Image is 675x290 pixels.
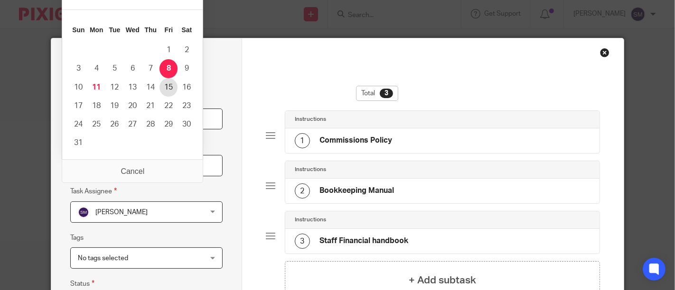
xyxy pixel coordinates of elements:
[178,97,196,115] button: 23
[164,26,173,34] abbr: Friday
[178,115,196,134] button: 30
[159,59,178,78] button: 8
[319,186,394,196] h4: Bookkeeping Manual
[141,78,159,97] button: 14
[105,115,123,134] button: 26
[123,97,141,115] button: 20
[87,97,105,115] button: 18
[123,59,141,78] button: 6
[319,236,408,246] h4: Staff Financial handbook
[409,273,476,288] h4: + Add subtask
[295,133,310,148] div: 1
[141,59,159,78] button: 7
[141,97,159,115] button: 21
[70,186,117,197] label: Task Assignee
[295,183,310,199] div: 2
[159,115,178,134] button: 29
[69,115,87,134] button: 24
[145,26,157,34] abbr: Thursday
[178,41,196,59] button: 2
[78,255,128,262] span: No tags selected
[380,89,393,98] div: 3
[295,234,310,249] div: 3
[70,233,84,243] label: Tags
[123,78,141,97] button: 13
[123,115,141,134] button: 27
[178,59,196,78] button: 9
[90,26,103,34] abbr: Monday
[105,59,123,78] button: 5
[356,86,398,101] div: Total
[95,209,148,216] span: [PERSON_NAME]
[178,78,196,97] button: 16
[295,166,326,173] h4: Instructions
[69,134,87,152] button: 31
[87,115,105,134] button: 25
[87,78,105,97] button: 11
[69,97,87,115] button: 17
[105,78,123,97] button: 12
[72,26,84,34] abbr: Sunday
[105,97,123,115] button: 19
[70,278,94,289] label: Status
[78,207,89,218] img: svg%3E
[319,136,392,145] h4: Commissions Policy
[69,59,87,78] button: 3
[295,116,326,123] h4: Instructions
[109,26,121,34] abbr: Tuesday
[295,216,326,224] h4: Instructions
[600,48,609,57] div: Close this dialog window
[69,78,87,97] button: 10
[70,155,223,176] input: Use the arrow keys to pick a date
[159,41,178,59] button: 1
[87,59,105,78] button: 4
[141,115,159,134] button: 28
[159,97,178,115] button: 22
[159,78,178,97] button: 15
[182,26,192,34] abbr: Saturday
[126,26,140,34] abbr: Wednesday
